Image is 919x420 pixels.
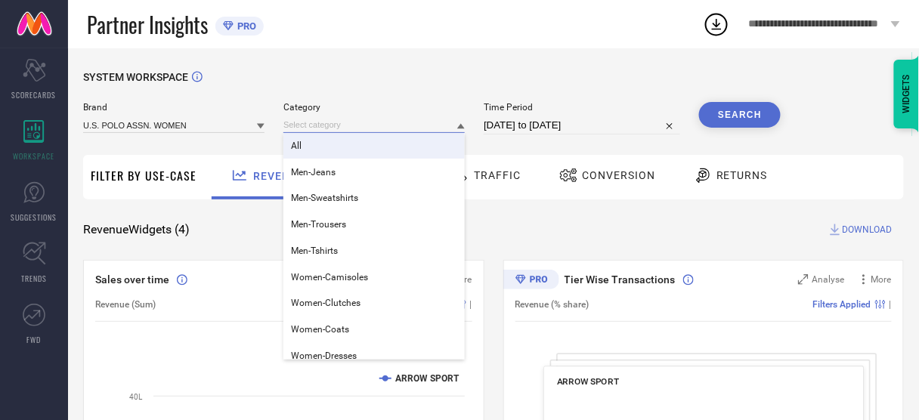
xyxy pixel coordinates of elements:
div: Men-Sweatshirts [283,185,465,211]
div: Men-Jeans [283,159,465,185]
span: Women-Dresses [291,351,357,361]
span: SYSTEM WORKSPACE [83,71,188,83]
span: Revenue (% share) [515,299,589,310]
button: Search [699,102,781,128]
span: Women-Clutches [291,298,360,308]
div: Women-Clutches [283,290,465,316]
span: Traffic [474,169,521,181]
span: Revenue Widgets ( 4 ) [83,222,190,237]
span: DOWNLOAD [843,222,893,237]
span: Returns [716,169,768,181]
div: Men-Trousers [283,212,465,237]
text: ARROW SPORT [395,373,460,384]
input: Select time period [484,116,680,134]
span: | [890,299,892,310]
input: Select category [283,117,465,133]
div: Women-Coats [283,317,465,342]
span: FWD [27,334,42,345]
span: More [871,274,892,285]
span: Women-Coats [291,324,349,335]
span: Women-Camisoles [291,272,368,283]
span: Analyse [812,274,845,285]
span: Filter By Use-Case [91,166,196,184]
span: SCORECARDS [12,89,57,100]
div: All [283,133,465,159]
span: Men-Jeans [291,167,336,178]
span: Partner Insights [87,9,208,40]
span: Men-Trousers [291,219,346,230]
text: 40L [129,393,143,401]
span: Conversion [582,169,655,181]
span: Tier Wise Transactions [565,273,676,286]
span: TRENDS [21,273,47,284]
span: PRO [234,20,256,32]
div: Open download list [703,11,730,38]
span: | [470,299,472,310]
div: Women-Dresses [283,343,465,369]
span: SUGGESTIONS [11,212,57,223]
span: Revenue [253,170,305,182]
svg: Zoom [798,274,809,285]
span: Men-Tshirts [291,246,338,256]
span: Time Period [484,102,680,113]
div: Premium [503,270,559,292]
span: Brand [83,102,265,113]
span: Sales over time [95,273,169,286]
span: Filters Applied [813,299,871,310]
span: ARROW SPORT [557,376,619,387]
span: Revenue (Sum) [95,299,156,310]
span: Men-Sweatshirts [291,193,358,203]
span: All [291,141,302,151]
div: Women-Camisoles [283,264,465,290]
div: Men-Tshirts [283,238,465,264]
span: WORKSPACE [14,150,55,162]
span: Category [283,102,465,113]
